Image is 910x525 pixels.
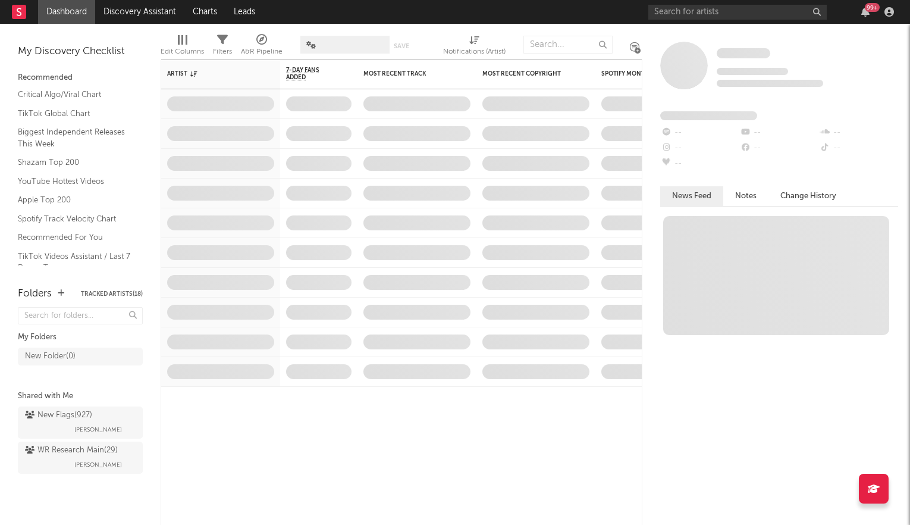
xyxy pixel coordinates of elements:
[18,442,143,474] a: WR Research Main(29)[PERSON_NAME]
[213,45,232,59] div: Filters
[18,389,143,404] div: Shared with Me
[18,330,143,345] div: My Folders
[363,70,453,77] div: Most Recent Track
[523,36,613,54] input: Search...
[286,67,334,81] span: 7-Day Fans Added
[241,45,283,59] div: A&R Pipeline
[25,443,118,458] div: WR Research Main ( 29 )
[18,71,143,85] div: Recommended
[18,175,131,188] a: YouTube Hottest Videos
[717,68,788,75] span: Tracking Since: [DATE]
[18,231,131,244] a: Recommended For You
[18,88,131,101] a: Critical Algo/Viral Chart
[865,3,880,12] div: 99 +
[18,107,131,120] a: TikTok Global Chart
[819,140,898,156] div: --
[861,7,870,17] button: 99+
[660,140,739,156] div: --
[241,30,283,64] div: A&R Pipeline
[819,125,898,140] div: --
[723,186,768,206] button: Notes
[482,70,572,77] div: Most Recent Copyright
[660,186,723,206] button: News Feed
[18,407,143,439] a: New Flags(927)[PERSON_NAME]
[18,126,131,150] a: Biggest Independent Releases This Week
[18,287,52,301] div: Folders
[81,291,143,297] button: Tracked Artists(18)
[161,45,204,59] div: Edit Columns
[739,125,818,140] div: --
[213,30,232,64] div: Filters
[648,5,827,20] input: Search for artists
[394,43,409,49] button: Save
[660,111,757,120] span: Fans Added by Platform
[18,45,143,59] div: My Discovery Checklist
[739,140,818,156] div: --
[768,186,848,206] button: Change History
[25,408,92,423] div: New Flags ( 927 )
[443,45,506,59] div: Notifications (Artist)
[18,193,131,207] a: Apple Top 200
[717,48,770,58] span: Some Artist
[161,30,204,64] div: Edit Columns
[74,423,122,437] span: [PERSON_NAME]
[18,212,131,226] a: Spotify Track Velocity Chart
[443,30,506,64] div: Notifications (Artist)
[18,348,143,365] a: New Folder(0)
[601,70,691,77] div: Spotify Monthly Listeners
[18,156,131,169] a: Shazam Top 200
[660,156,739,171] div: --
[660,125,739,140] div: --
[18,250,131,274] a: TikTok Videos Assistant / Last 7 Days - Top
[25,349,76,364] div: New Folder ( 0 )
[167,70,256,77] div: Artist
[18,307,143,324] input: Search for folders...
[74,458,122,472] span: [PERSON_NAME]
[717,48,770,60] a: Some Artist
[717,80,823,87] span: 0 fans last week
